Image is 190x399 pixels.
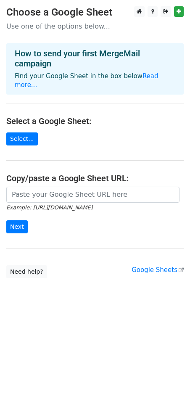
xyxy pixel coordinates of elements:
input: Next [6,220,28,233]
p: Use one of the options below... [6,22,184,31]
a: Read more... [15,72,158,89]
h4: How to send your first MergeMail campaign [15,48,175,69]
p: Find your Google Sheet in the box below [15,72,175,90]
h4: Copy/paste a Google Sheet URL: [6,173,184,183]
a: Google Sheets [132,266,184,274]
a: Select... [6,132,38,145]
small: Example: [URL][DOMAIN_NAME] [6,204,92,211]
input: Paste your Google Sheet URL here [6,187,179,203]
h4: Select a Google Sheet: [6,116,184,126]
a: Need help? [6,265,47,278]
h3: Choose a Google Sheet [6,6,184,18]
